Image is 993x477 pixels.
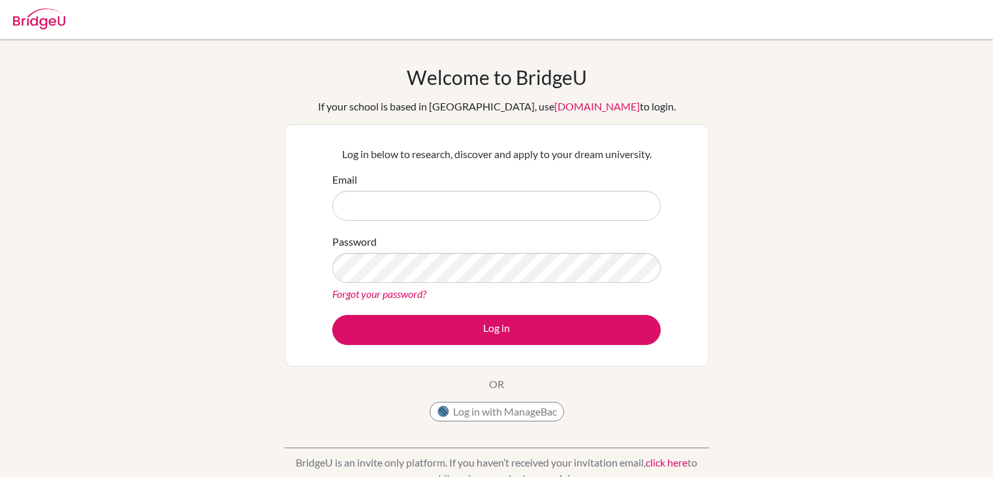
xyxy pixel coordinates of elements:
button: Log in [332,315,661,345]
div: If your school is based in [GEOGRAPHIC_DATA], use to login. [318,99,676,114]
a: Forgot your password? [332,288,426,300]
a: [DOMAIN_NAME] [554,100,640,112]
label: Email [332,172,357,188]
a: click here [646,456,687,469]
h1: Welcome to BridgeU [407,65,587,89]
label: Password [332,234,377,250]
p: OR [489,376,504,392]
p: Log in below to research, discover and apply to your dream university. [332,146,661,162]
button: Log in with ManageBac [430,402,564,421]
img: Bridge-U [13,8,65,29]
